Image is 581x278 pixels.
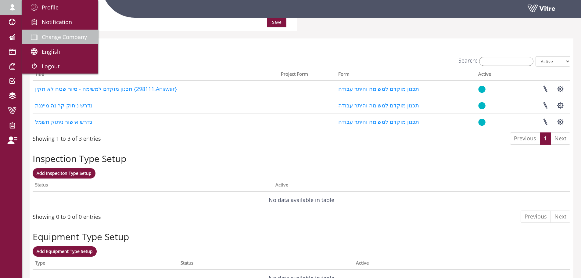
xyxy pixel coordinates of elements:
[33,132,101,143] div: Showing 1 to 3 of 3 entries
[273,180,506,192] th: Active
[22,44,98,59] a: English
[35,118,92,125] a: נדרש אישור ניתוק חשמל
[479,57,533,66] input: Search:
[338,102,419,109] a: תכנון מוקדם למשימה והיתר עבודה
[37,170,91,176] span: Add Inspeciton Type Setup
[33,258,178,270] th: Type
[42,4,59,11] span: Profile
[35,102,92,109] a: נדרש ניתוק קרינה מייננת
[22,59,98,74] a: Logout
[478,102,486,110] img: yes
[22,30,98,44] a: Change Company
[338,85,419,92] a: תכנון מוקדם למשימה והיתר עבודה
[42,48,60,55] span: English
[278,69,336,81] th: Project Form
[22,15,98,29] a: Notification
[353,258,523,270] th: Active
[338,118,419,125] a: תכנון מוקדם למשימה והיתר עבודה
[33,192,570,208] td: No data available in table
[42,63,59,70] span: Logout
[37,248,93,254] span: Add Equipment Type Setup
[33,153,570,164] h2: Inspection Type Setup
[33,232,570,242] h2: Equipment Type Setup
[33,168,95,179] a: Add Inspeciton Type Setup
[272,19,282,26] span: Save
[35,85,177,92] a: תכנון מוקדם למשימה - סיור שטח לא תקין {298111.Answer}
[178,258,353,270] th: Status
[42,18,72,26] span: Notification
[33,42,570,52] h2: Task Setup
[478,118,486,126] img: yes
[478,85,486,93] img: yes
[33,69,278,81] th: Title
[336,69,476,81] th: Form
[458,56,533,66] label: Search:
[42,33,87,41] span: Change Company
[33,246,97,257] a: Add Equipment Type Setup
[476,69,507,81] th: Active
[540,132,551,145] a: 1
[33,180,273,192] th: Status
[33,210,101,221] div: Showing 0 to 0 of 0 entries
[267,17,286,27] button: Save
